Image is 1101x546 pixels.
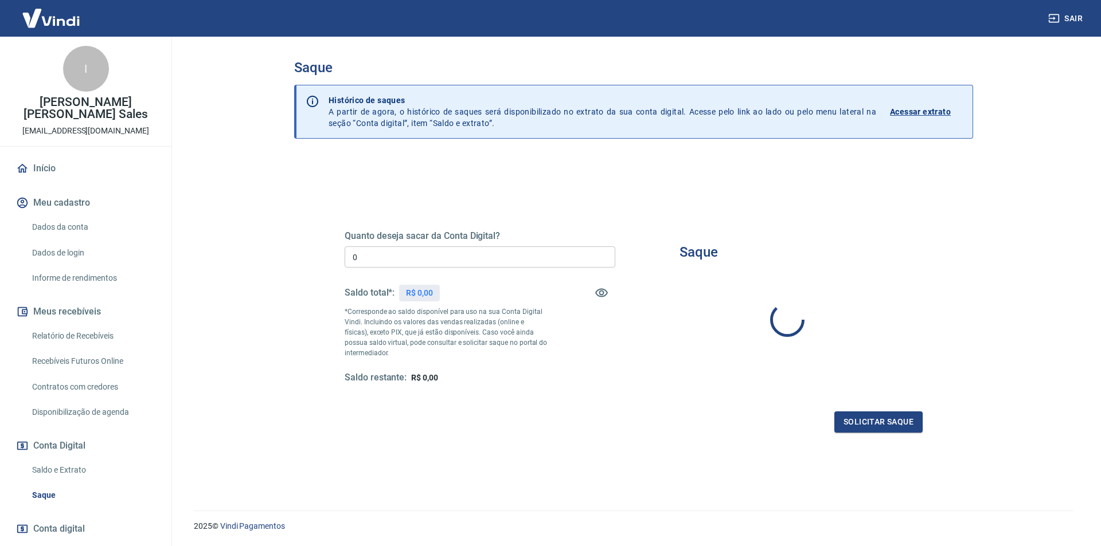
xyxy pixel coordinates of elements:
[194,520,1073,532] p: 2025 ©
[28,375,158,399] a: Contratos com credores
[345,287,395,298] h5: Saldo total*:
[28,215,158,239] a: Dados da conta
[33,521,85,537] span: Conta digital
[28,484,158,507] a: Saque
[28,241,158,265] a: Dados de login
[294,60,973,76] h3: Saque
[14,433,158,458] button: Conta Digital
[28,458,158,482] a: Saldo e Extrato
[28,266,158,290] a: Informe de rendimentos
[890,95,963,129] a: Acessar extrato
[411,373,438,382] span: R$ 0,00
[890,106,951,117] p: Acessar extrato
[345,372,407,384] h5: Saldo restante:
[9,96,162,120] p: [PERSON_NAME] [PERSON_NAME] Sales
[220,521,285,531] a: Vindi Pagamentos
[14,156,158,181] a: Início
[28,349,158,373] a: Recebíveis Futuros Online
[14,516,158,541] a: Conta digital
[28,400,158,424] a: Disponibilização de agenda
[22,125,149,137] p: [EMAIL_ADDRESS][DOMAIN_NAME]
[28,324,158,348] a: Relatório de Recebíveis
[345,230,615,242] h5: Quanto deseja sacar da Conta Digital?
[14,299,158,324] button: Meus recebíveis
[345,307,548,358] p: *Corresponde ao saldo disponível para uso na sua Conta Digital Vindi. Incluindo os valores das ve...
[14,1,88,36] img: Vindi
[834,411,923,433] button: Solicitar saque
[1046,8,1087,29] button: Sair
[14,190,158,215] button: Meu cadastro
[63,46,109,92] div: I
[680,244,718,260] h3: Saque
[329,95,876,106] p: Histórico de saques
[406,287,433,299] p: R$ 0,00
[329,95,876,129] p: A partir de agora, o histórico de saques será disponibilizado no extrato da sua conta digital. Ac...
